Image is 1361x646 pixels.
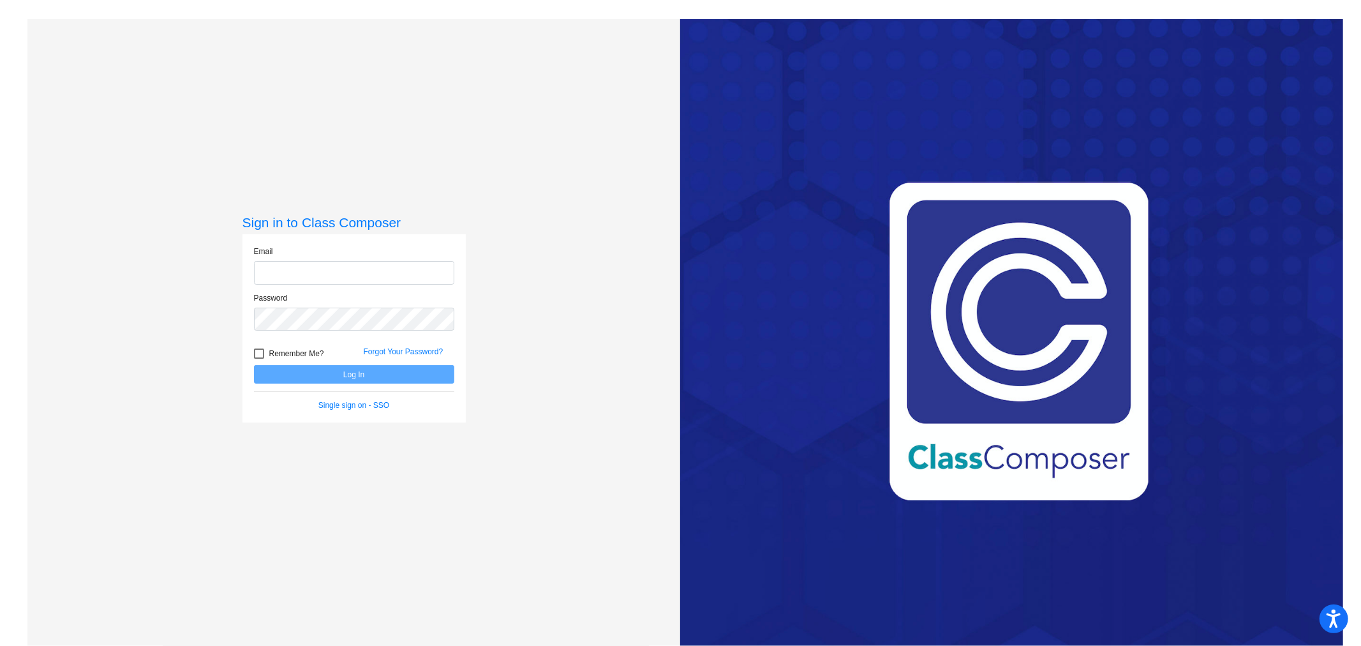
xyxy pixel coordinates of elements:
h3: Sign in to Class Composer [242,214,466,230]
a: Single sign on - SSO [318,401,389,410]
label: Email [254,246,273,257]
label: Password [254,292,288,304]
span: Remember Me? [269,346,324,361]
button: Log In [254,365,454,384]
a: Forgot Your Password? [364,347,443,356]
